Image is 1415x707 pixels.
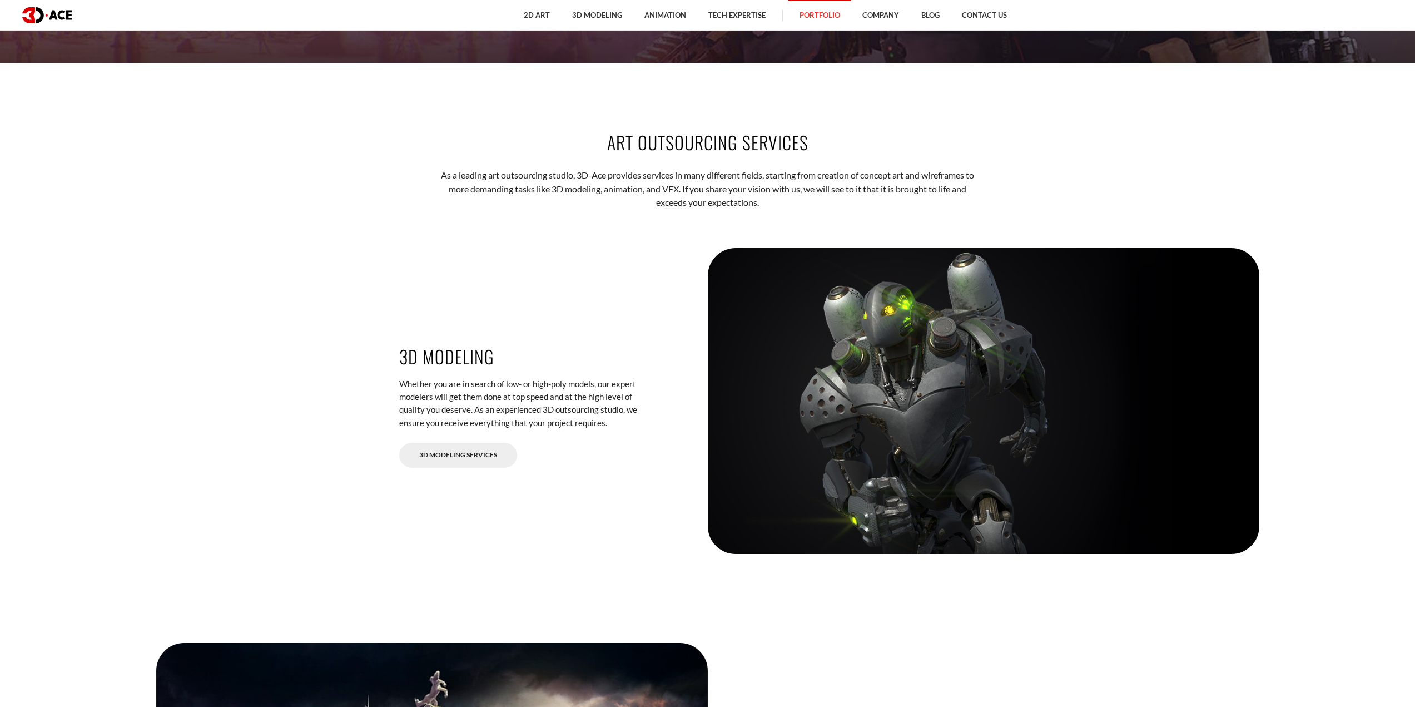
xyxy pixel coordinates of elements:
p: As a leading art outsourcing studio, 3D-Ace provides services in many different fields, starting ... [434,169,981,209]
p: Whether you are in search of low- or high-poly models, our expert modelers will get them done at ... [399,378,647,430]
a: 3D Modeling Services [399,443,517,468]
img: logo dark [22,7,72,23]
h2: Art outsourcing services [399,130,1016,155]
h3: 3D Modeling [399,344,647,369]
